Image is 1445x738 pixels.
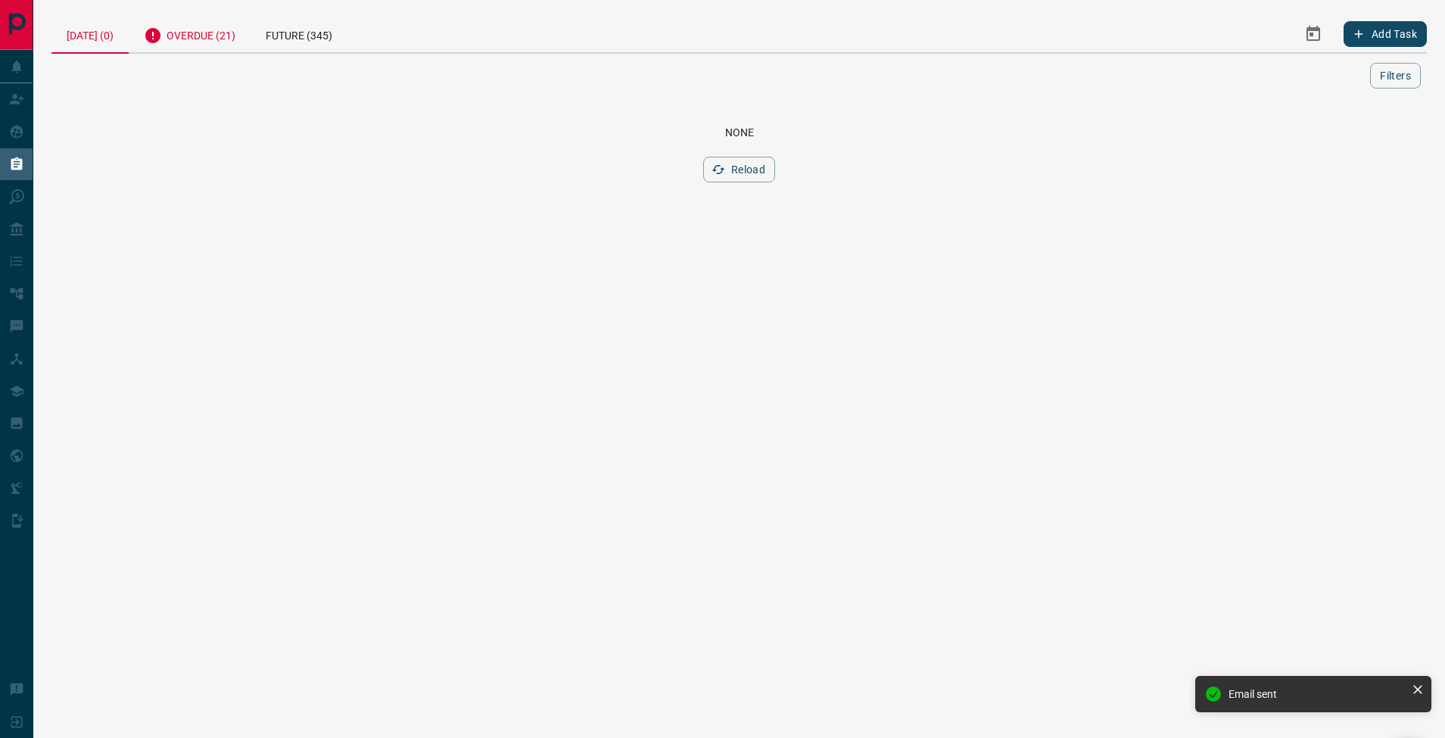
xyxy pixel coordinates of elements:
button: Filters [1370,63,1421,89]
div: Email sent [1229,688,1406,700]
div: None [70,126,1409,139]
div: [DATE] (0) [51,15,129,54]
div: Future (345) [251,15,347,52]
button: Add Task [1344,21,1427,47]
button: Reload [703,157,775,182]
button: Select Date Range [1295,16,1331,52]
div: Overdue (21) [129,15,251,52]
